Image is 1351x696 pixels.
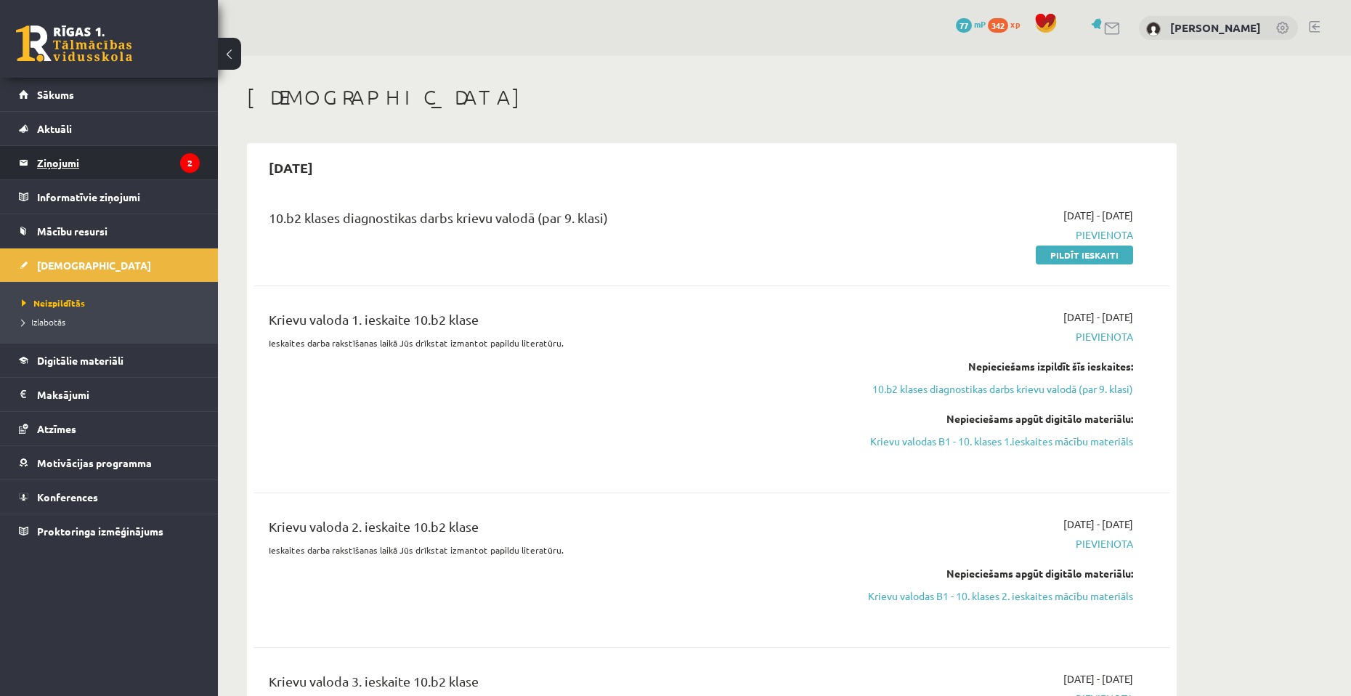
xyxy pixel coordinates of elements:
a: Konferences [19,480,200,514]
a: Informatīvie ziņojumi [19,180,200,214]
legend: Ziņojumi [37,146,200,179]
a: Digitālie materiāli [19,344,200,377]
span: [DATE] - [DATE] [1063,671,1133,687]
span: Atzīmes [37,422,76,435]
a: Atzīmes [19,412,200,445]
span: Mācību resursi [37,224,107,238]
a: Krievu valodas B1 - 10. klases 2. ieskaites mācību materiāls [859,588,1133,604]
a: Izlabotās [22,315,203,328]
div: 10.b2 klases diagnostikas darbs krievu valodā (par 9. klasi) [269,208,837,235]
h2: [DATE] [254,150,328,185]
a: Maksājumi [19,378,200,411]
span: Aktuāli [37,122,72,135]
p: Ieskaites darba rakstīšanas laikā Jūs drīkstat izmantot papildu literatūru. [269,543,837,557]
div: Nepieciešams apgūt digitālo materiālu: [859,411,1133,426]
span: [DATE] - [DATE] [1063,309,1133,325]
a: Sākums [19,78,200,111]
span: [DATE] - [DATE] [1063,208,1133,223]
div: Nepieciešams apgūt digitālo materiālu: [859,566,1133,581]
div: Nepieciešams izpildīt šīs ieskaites: [859,359,1133,374]
span: [DATE] - [DATE] [1063,517,1133,532]
span: mP [974,18,986,30]
span: Izlabotās [22,316,65,328]
span: Motivācijas programma [37,456,152,469]
span: Digitālie materiāli [37,354,123,367]
div: Krievu valoda 1. ieskaite 10.b2 klase [269,309,837,336]
span: Proktoringa izmēģinājums [37,525,163,538]
div: Krievu valoda 2. ieskaite 10.b2 klase [269,517,837,543]
a: Ziņojumi2 [19,146,200,179]
a: Rīgas 1. Tālmācības vidusskola [16,25,132,62]
a: Mācību resursi [19,214,200,248]
span: Pievienota [859,329,1133,344]
a: 77 mP [956,18,986,30]
span: xp [1010,18,1020,30]
a: Motivācijas programma [19,446,200,479]
a: Proktoringa izmēģinājums [19,514,200,548]
span: Sākums [37,88,74,101]
span: Pievienota [859,227,1133,243]
a: [DEMOGRAPHIC_DATA] [19,248,200,282]
span: 342 [988,18,1008,33]
span: Konferences [37,490,98,503]
span: 77 [956,18,972,33]
i: 2 [180,153,200,173]
span: Pievienota [859,536,1133,551]
a: 10.b2 klases diagnostikas darbs krievu valodā (par 9. klasi) [859,381,1133,397]
a: Aktuāli [19,112,200,145]
a: 342 xp [988,18,1027,30]
a: Krievu valodas B1 - 10. klases 1.ieskaites mācību materiāls [859,434,1133,449]
h1: [DEMOGRAPHIC_DATA] [247,85,1177,110]
span: [DEMOGRAPHIC_DATA] [37,259,151,272]
legend: Maksājumi [37,378,200,411]
a: Pildīt ieskaiti [1036,246,1133,264]
span: Neizpildītās [22,297,85,309]
a: Neizpildītās [22,296,203,309]
legend: Informatīvie ziņojumi [37,180,200,214]
p: Ieskaites darba rakstīšanas laikā Jūs drīkstat izmantot papildu literatūru. [269,336,837,349]
img: Kristaps Zomerfelds [1146,22,1161,36]
a: [PERSON_NAME] [1170,20,1261,35]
